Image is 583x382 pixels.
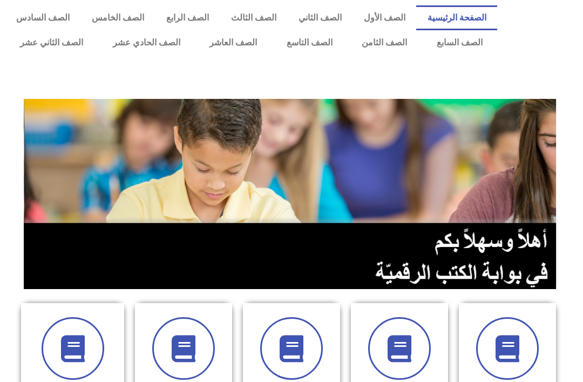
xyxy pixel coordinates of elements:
[287,5,352,30] a: الصف الثاني
[272,30,347,55] a: الصف التاسع
[5,5,81,30] a: الصف السادس
[155,5,220,30] a: الصف الرابع
[81,5,155,30] a: الصف الخامس
[416,5,497,30] a: الصفحة الرئيسية
[5,30,98,55] a: الصف الثاني عشر
[220,5,288,30] a: الصف الثالث
[422,30,497,55] a: الصف السابع
[347,30,422,55] a: الصف الثامن
[195,30,272,55] a: الصف العاشر
[352,5,416,30] a: الصف الأول
[98,30,195,55] a: الصف الحادي عشر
